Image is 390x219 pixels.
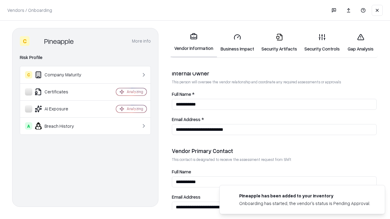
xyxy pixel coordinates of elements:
label: Email Address * [172,117,377,122]
div: AI Exposure [25,105,98,113]
img: Pineapple [32,36,42,46]
p: Vendors / Onboarding [7,7,52,13]
div: Analyzing [127,89,143,94]
label: Email Address [172,195,377,199]
a: Security Artifacts [258,29,301,57]
div: Pineapple [44,36,74,46]
div: Analyzing [127,106,143,111]
img: pineappleenergy.com [227,193,234,200]
div: C [25,71,32,78]
a: Security Controls [301,29,343,57]
a: Business Impact [217,29,258,57]
div: Company Maturity [25,71,98,78]
div: Vendor Primary Contact [172,147,377,155]
div: C [20,36,30,46]
div: Internal Owner [172,70,377,77]
div: Pineapple has been added to your inventory [239,193,370,199]
p: This person will oversee the vendor relationship and coordinate any required assessments or appro... [172,79,377,85]
a: Vendor Information [171,28,217,57]
label: Full Name * [172,92,377,96]
button: More info [132,36,151,47]
div: Risk Profile [20,54,151,61]
div: Certificates [25,88,98,96]
a: Gap Analysis [343,29,378,57]
div: A [25,122,32,130]
p: This contact is designated to receive the assessment request from Shift [172,157,377,162]
div: Onboarding has started, the vendor's status is Pending Approval. [239,200,370,207]
label: Full Name [172,169,377,174]
div: Breach History [25,122,98,130]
